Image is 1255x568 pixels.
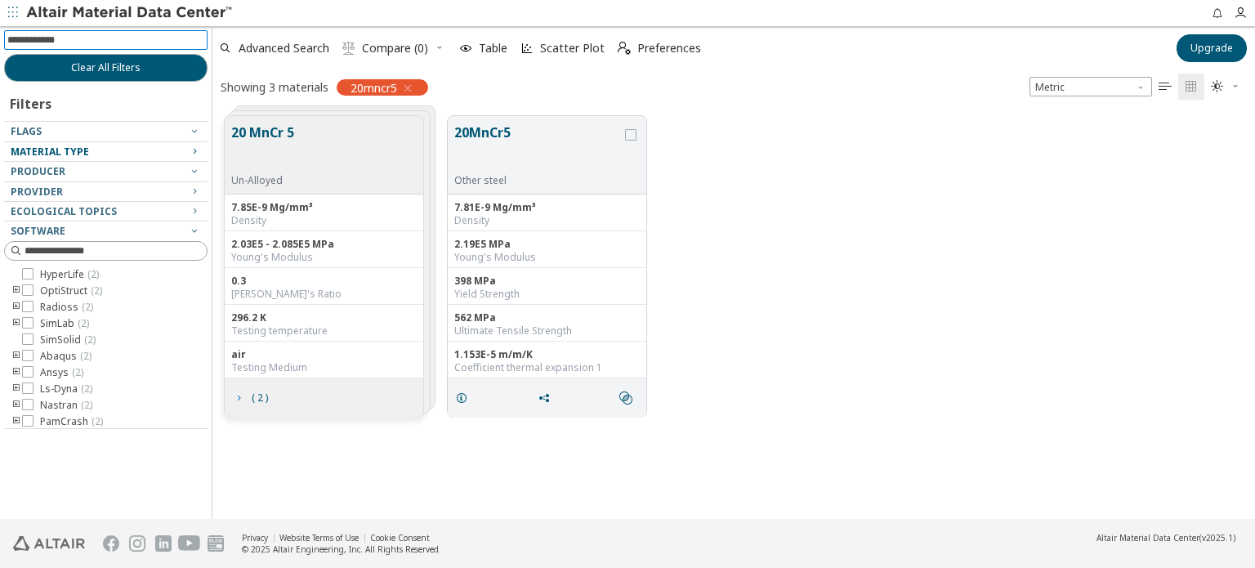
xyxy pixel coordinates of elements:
[81,398,92,412] span: ( 2 )
[40,333,96,347] span: SimSolid
[454,361,640,374] div: Coefficient thermal expansion 1
[1029,77,1152,96] div: Unit System
[540,42,605,54] span: Scatter Plot
[231,311,417,324] div: 296.2 K
[231,288,417,301] div: [PERSON_NAME]'s Ratio
[279,532,359,543] a: Website Terms of Use
[479,42,507,54] span: Table
[84,333,96,347] span: ( 2 )
[1204,74,1247,100] button: Theme
[454,238,640,251] div: 2.19E5 MPa
[40,382,92,396] span: Ls-Dyna
[72,365,83,379] span: ( 2 )
[11,399,22,412] i: toogle group
[40,301,93,314] span: Radioss
[4,182,208,202] button: Provider
[351,80,397,95] span: 20mncr5
[1185,80,1198,93] i: 
[619,391,632,405] i: 
[4,122,208,141] button: Flags
[231,251,417,264] div: Young's Modulus
[13,536,85,551] img: Altair Engineering
[448,382,482,414] button: Details
[11,284,22,297] i: toogle group
[11,317,22,330] i: toogle group
[1211,80,1224,93] i: 
[71,61,141,74] span: Clear All Filters
[11,124,42,138] span: Flags
[26,5,234,21] img: Altair Material Data Center
[11,382,22,396] i: toogle group
[242,543,441,555] div: © 2025 Altair Engineering, Inc. All Rights Reserved.
[342,42,355,55] i: 
[454,123,622,174] button: 20MnCr5
[454,324,640,338] div: Ultimate Tensile Strength
[221,79,328,95] div: Showing 3 materials
[40,399,92,412] span: Nastran
[231,174,294,187] div: Un-Alloyed
[454,288,640,301] div: Yield Strength
[11,185,63,199] span: Provider
[40,415,103,428] span: PamCrash
[11,145,89,159] span: Material Type
[370,532,430,543] a: Cookie Consent
[231,348,417,361] div: air
[4,82,60,121] div: Filters
[637,42,701,54] span: Preferences
[11,164,65,178] span: Producer
[11,415,22,428] i: toogle group
[252,393,268,403] span: ( 2 )
[612,382,646,414] button: Similar search
[454,201,640,214] div: 7.81E-9 Mg/mm³
[231,201,417,214] div: 7.85E-9 Mg/mm³
[4,221,208,241] button: Software
[87,267,99,281] span: ( 2 )
[82,300,93,314] span: ( 2 )
[1096,532,1235,543] div: (v2025.1)
[81,382,92,396] span: ( 2 )
[40,317,89,330] span: SimLab
[231,361,417,374] div: Testing Medium
[454,275,640,288] div: 398 MPa
[231,324,417,338] div: Testing temperature
[1177,34,1247,62] button: Upgrade
[40,284,102,297] span: OptiStruct
[40,350,92,363] span: Abaqus
[11,204,117,218] span: Ecological Topics
[80,349,92,363] span: ( 2 )
[231,123,294,174] button: 20 MnCr 5
[231,214,417,227] div: Density
[362,42,428,54] span: Compare (0)
[242,532,268,543] a: Privacy
[11,301,22,314] i: toogle group
[1152,74,1178,100] button: Table View
[78,316,89,330] span: ( 2 )
[1096,532,1199,543] span: Altair Material Data Center
[40,268,99,281] span: HyperLife
[454,214,640,227] div: Density
[1029,77,1152,96] span: Metric
[454,348,640,361] div: 1.153E-5 m/m/K
[11,224,65,238] span: Software
[91,284,102,297] span: ( 2 )
[239,42,329,54] span: Advanced Search
[231,238,417,251] div: 2.03E5 - 2.085E5 MPa
[1190,42,1233,55] span: Upgrade
[4,202,208,221] button: Ecological Topics
[11,350,22,363] i: toogle group
[454,251,640,264] div: Young's Modulus
[11,366,22,379] i: toogle group
[4,142,208,162] button: Material Type
[454,174,622,187] div: Other steel
[4,162,208,181] button: Producer
[4,54,208,82] button: Clear All Filters
[1178,74,1204,100] button: Tile View
[92,414,103,428] span: ( 2 )
[618,42,631,55] i: 
[212,104,1255,520] div: grid
[40,366,83,379] span: Ansys
[530,382,565,414] button: Share
[1159,80,1172,93] i: 
[231,275,417,288] div: 0.3
[454,311,640,324] div: 562 MPa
